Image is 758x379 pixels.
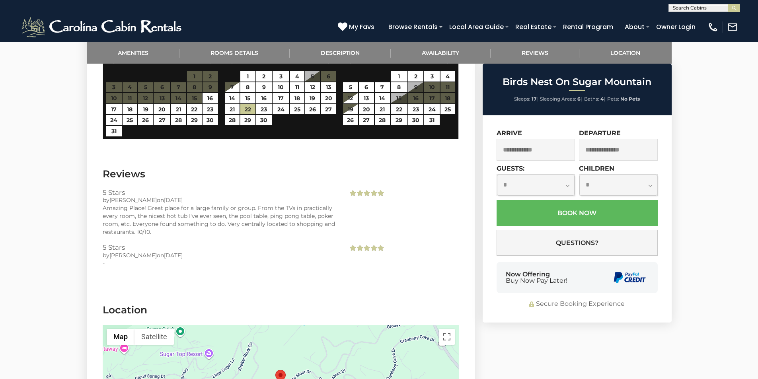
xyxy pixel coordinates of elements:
[295,58,299,65] span: Thursday
[497,230,658,256] button: Questions?
[138,104,153,115] a: 19
[290,82,304,93] a: 11
[391,104,407,115] a: 22
[391,115,407,125] a: 29
[408,115,424,125] a: 30
[305,93,320,103] a: 19
[225,104,240,115] a: 21
[652,20,700,34] a: Owner Login
[273,104,289,115] a: 24
[391,42,491,64] a: Availability
[359,104,374,115] a: 20
[240,115,255,125] a: 29
[396,58,403,65] span: Wednesday
[497,299,658,309] div: Secure Booking Experience
[440,71,455,82] a: 4
[384,20,442,34] a: Browse Rentals
[277,58,284,65] span: Wednesday
[245,58,251,65] span: Monday
[424,115,440,125] a: 31
[138,115,153,125] a: 26
[579,165,614,172] label: Children
[203,115,218,125] a: 30
[109,252,157,259] span: [PERSON_NAME]
[273,82,289,93] a: 10
[240,82,255,93] a: 8
[103,251,336,259] div: by on
[164,196,183,204] span: [DATE]
[439,329,455,345] button: Toggle fullscreen view
[203,104,218,115] a: 23
[171,115,186,125] a: 28
[192,58,196,65] span: Friday
[359,82,374,93] a: 6
[349,22,374,32] span: My Favs
[414,58,418,65] span: Thursday
[225,82,240,93] a: 7
[584,94,605,104] li: |
[310,58,314,65] span: Friday
[123,104,137,115] a: 18
[491,42,580,64] a: Reviews
[109,196,157,204] span: [PERSON_NAME]
[391,82,407,93] a: 8
[103,303,459,317] h3: Location
[440,104,455,115] a: 25
[256,115,272,125] a: 30
[343,104,358,115] a: 19
[559,20,617,34] a: Rental Program
[445,20,508,34] a: Local Area Guide
[154,115,170,125] a: 27
[343,115,358,125] a: 26
[305,82,320,93] a: 12
[375,82,390,93] a: 7
[343,82,358,93] a: 5
[179,42,290,64] a: Rooms Details
[511,20,555,34] a: Real Estate
[430,58,434,65] span: Friday
[540,94,582,104] li: |
[230,58,234,65] span: Sunday
[321,82,336,93] a: 13
[532,96,536,102] strong: 17
[727,21,738,33] img: mail-regular-white.png
[514,94,538,104] li: |
[256,71,272,82] a: 2
[187,104,202,115] a: 22
[158,58,166,65] span: Wednesday
[134,329,174,345] button: Show satellite imagery
[424,104,440,115] a: 24
[359,93,374,103] a: 13
[375,93,390,103] a: 14
[87,42,180,64] a: Amenities
[349,58,353,65] span: Sunday
[607,96,619,102] span: Pets:
[408,104,424,115] a: 23
[256,104,272,115] a: 23
[359,115,374,125] a: 27
[106,126,122,136] a: 31
[107,329,134,345] button: Show street map
[621,20,649,34] a: About
[208,58,212,65] span: Saturday
[577,96,581,102] strong: 6
[497,165,524,172] label: Guests:
[177,58,181,65] span: Thursday
[225,93,240,103] a: 14
[225,115,240,125] a: 28
[600,96,604,102] strong: 4
[506,271,567,284] div: Now Offering
[256,82,272,93] a: 9
[240,71,255,82] a: 1
[106,104,122,115] a: 17
[127,58,133,65] span: Monday
[321,104,336,115] a: 27
[391,71,407,82] a: 1
[290,104,304,115] a: 25
[321,93,336,103] a: 20
[106,115,122,125] a: 24
[290,93,304,103] a: 18
[408,71,424,82] a: 2
[203,93,218,103] a: 16
[375,104,390,115] a: 21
